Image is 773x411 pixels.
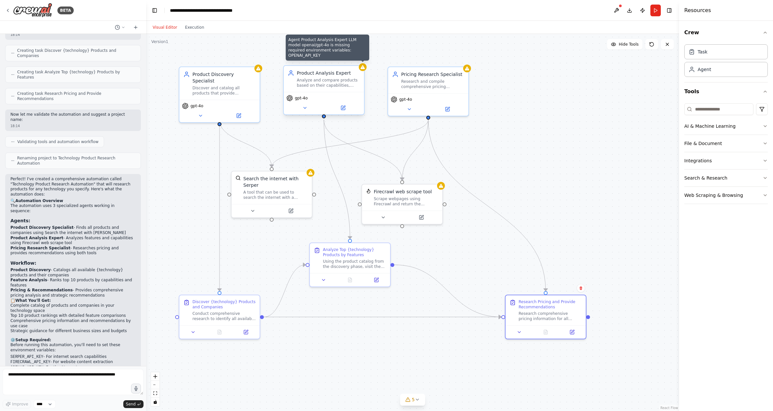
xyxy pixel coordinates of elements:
[15,338,51,342] strong: Setup Required:
[10,288,136,298] li: - Provides comprehensive pricing analysis and strategic recommendations
[112,23,128,31] button: Switch to previous chat
[10,365,136,371] li: - For the AI agents
[365,276,387,284] button: Open in side panel
[698,66,711,73] div: Agent
[192,71,256,84] div: Product Discovery Specialist
[10,112,136,122] p: Now let me validate the automation and suggest a project name:
[181,23,208,31] button: Execution
[264,314,501,320] g: Edge from 5a545fd2-e38f-4182-806e-024fa1893a85 to bc552071-eff1-4845-9f98-09e41591dba0
[684,118,768,135] button: AI & Machine Learning
[126,402,136,407] span: Send
[10,343,136,353] p: Before running this automation, you'll need to set these environment variables:
[505,295,586,339] div: Research Pricing and Provide RecommendationsResearch comprehensive pricing information for all {t...
[13,3,52,18] img: Logo
[321,120,405,180] g: Edge from 0dc2d699-0a51-4339-b552-42c1df80a27d to aa6b03b7-f41c-43f7-ab4d-bcd7bce169e0
[403,213,440,221] button: Open in side panel
[323,259,386,269] div: Using the product catalog from the discovery phase, visit the official websites of each product t...
[150,6,159,15] button: Hide left sidebar
[243,175,308,188] div: Search the internet with Serper
[264,262,306,320] g: Edge from 5a545fd2-e38f-4182-806e-024fa1893a85 to 8410a267-6ee4-4586-be5f-76eae50d8c64
[10,354,136,360] li: - For internet search capabilities
[394,262,501,320] g: Edge from 8410a267-6ee4-4586-be5f-76eae50d8c64 to bc552071-eff1-4845-9f98-09e41591dba0
[17,91,135,101] span: Creating task Research Pricing and Provide Recommendations
[10,32,136,37] div: 18:14
[10,236,63,240] strong: Product Analysis Expert
[374,196,438,207] div: Scrape webpages using Firecrawl and return the contents
[10,298,136,303] h2: 📋
[17,139,99,144] span: Validating tools and automation workflow
[10,303,136,313] li: Complete catalog of products and companies in your technology space
[10,329,136,334] li: Strategic guidance for different business sizes and budgets
[519,299,582,310] div: Research Pricing and Provide Recommendations
[17,155,135,166] span: Renaming project to Technology Product Research Automation
[10,313,136,318] li: Top 10 product rankings with detailed feature comparisons
[10,365,43,370] code: OPENAI_API_KEY
[272,207,309,215] button: Open in side panel
[15,198,63,203] strong: Automation Overview
[190,103,203,109] span: gpt-4o
[216,120,275,167] g: Edge from 2ba752ab-99e5-4055-919b-5cf84111deea to 4a3a5c21-b8bc-4566-b0fe-f6fed87573ea
[151,381,159,389] button: zoom out
[401,79,464,89] div: Research and compile comprehensive pricing information for {technology} products and provide stra...
[235,328,257,336] button: Open in side panel
[519,311,582,321] div: Research comprehensive pricing information for all {technology} products identified, including su...
[561,328,583,336] button: Open in side panel
[684,23,768,42] button: Crew
[10,278,47,282] strong: Feature Analysis
[286,35,369,61] div: Agent Product Analysis Expert LLM model openai/gpt-4o is missing required environment variables: ...
[374,188,432,195] div: Firecrawl web scrape tool
[123,400,144,408] button: Send
[10,260,36,266] strong: Workflow:
[216,120,223,291] g: Edge from 2ba752ab-99e5-4055-919b-5cf84111deea to 5a545fd2-e38f-4182-806e-024fa1893a85
[10,338,136,343] h2: ⚙️
[243,190,308,200] div: A tool that can be used to search the internet with a search_query. Supports different search typ...
[10,355,43,359] code: SERPER_API_KEY
[151,389,159,398] button: fit view
[684,135,768,152] button: File & Document
[10,268,51,272] strong: Product Discovery
[17,48,135,58] span: Creating task Discover {technology} Products and Companies
[130,23,141,31] button: Start a new chat
[151,372,159,381] button: zoom in
[660,406,678,410] a: React Flow attribution
[151,39,168,44] div: Version 1
[10,360,50,364] code: FIRECRAWL_API_KEY
[149,23,181,31] button: Visual Editor
[15,298,51,303] strong: What You'll Get:
[10,246,136,256] li: - Researches pricing and provides recommendations using both tools
[131,384,141,393] button: Click to speak your automation idea
[10,268,136,278] li: - Catalogs all available {technology} products and their companies
[295,95,308,101] span: gpt-4o
[297,78,360,88] div: Analyze and compare products based on their capabilities, features, and market positioning to ide...
[10,203,136,213] p: The automation uses 3 specialized agents working in sequence:
[400,394,425,406] button: 5
[57,7,74,14] div: BETA
[684,7,711,14] h4: Resources
[684,152,768,169] button: Integrations
[17,69,135,80] span: Creating task Analyze Top {technology} Products by Features
[10,218,30,223] strong: Agents:
[10,318,136,329] li: Comprehensive pricing information and recommendations by use case
[10,198,136,204] h2: 🔍
[412,396,415,403] span: 5
[425,120,549,291] g: Edge from 25a35f96-e033-4ca7-8573-252d4f4f40ff to bc552071-eff1-4845-9f98-09e41591dba0
[325,104,361,112] button: Open in side panel
[10,124,136,128] div: 18:14
[619,42,639,47] span: Hide Tools
[192,85,256,96] div: Discover and catalog all products that provide {technology}, identifying the companies that sell ...
[698,49,707,55] div: Task
[387,66,469,116] div: Pricing Research SpecialistResearch and compile comprehensive pricing information for {technology...
[170,7,243,14] nav: breadcrumb
[577,284,585,292] button: Delete node
[361,184,443,225] div: FirecrawlScrapeWebsiteToolFirecrawl web scrape toolScrape webpages using Firecrawl and return the...
[399,120,432,180] g: Edge from 25a35f96-e033-4ca7-8573-252d4f4f40ff to aa6b03b7-f41c-43f7-ab4d-bcd7bce169e0
[235,175,241,181] img: SerperDevTool
[366,188,371,194] img: FirecrawlScrapeWebsiteTool
[532,328,560,336] button: No output available
[10,236,136,246] li: - Analyzes features and capabilities using Firecrawl web scrape tool
[10,288,73,292] strong: Pricing & Recommendations
[151,398,159,406] button: toggle interactivity
[684,169,768,186] button: Search & Research
[401,71,464,78] div: Pricing Research Specialist
[268,120,432,167] g: Edge from 25a35f96-e033-4ca7-8573-252d4f4f40ff to 4a3a5c21-b8bc-4566-b0fe-f6fed87573ea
